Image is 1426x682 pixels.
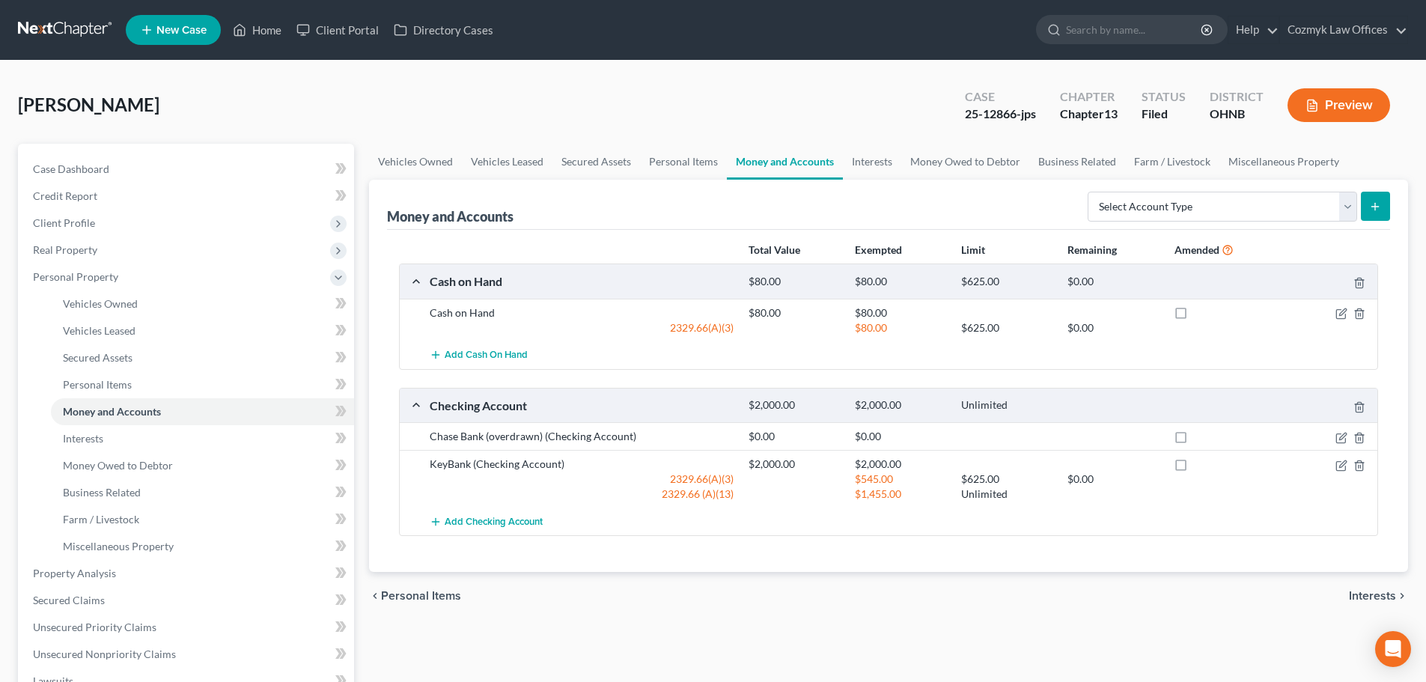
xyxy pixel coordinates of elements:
div: Checking Account [422,398,741,413]
span: [PERSON_NAME] [18,94,159,115]
a: Miscellaneous Property [1219,144,1348,180]
div: Cash on Hand [422,273,741,289]
span: Miscellaneous Property [63,540,174,552]
div: $625.00 [954,472,1060,487]
a: Money Owed to Debtor [51,452,354,479]
a: Money and Accounts [727,144,843,180]
a: Secured Assets [552,144,640,180]
div: $1,455.00 [847,487,954,502]
span: Add Cash on Hand [445,350,528,362]
div: $625.00 [954,275,1060,289]
div: 2329.66(A)(3) [422,320,741,335]
span: Business Related [63,486,141,499]
a: Unsecured Nonpriority Claims [21,641,354,668]
strong: Limit [961,243,985,256]
span: Real Property [33,243,97,256]
button: Add Checking Account [430,508,543,535]
a: Money and Accounts [51,398,354,425]
a: Vehicles Owned [369,144,462,180]
input: Search by name... [1066,16,1203,43]
span: Client Profile [33,216,95,229]
span: Personal Property [33,270,118,283]
div: Chase Bank (overdrawn) (Checking Account) [422,429,741,444]
span: Interests [63,432,103,445]
span: Add Checking Account [445,516,543,528]
a: Case Dashboard [21,156,354,183]
a: Miscellaneous Property [51,533,354,560]
a: Property Analysis [21,560,354,587]
span: Credit Report [33,189,97,202]
a: Cozmyk Law Offices [1280,16,1407,43]
button: Interests chevron_right [1349,590,1408,602]
a: Money Owed to Debtor [901,144,1029,180]
a: Business Related [1029,144,1125,180]
div: Open Intercom Messenger [1375,631,1411,667]
span: Vehicles Owned [63,297,138,310]
div: Unlimited [954,398,1060,412]
div: $0.00 [847,429,954,444]
div: Status [1142,88,1186,106]
div: 2329.66 (A)(13) [422,487,741,502]
a: Farm / Livestock [51,506,354,533]
a: Directory Cases [386,16,501,43]
a: Vehicles Owned [51,290,354,317]
span: New Case [156,25,207,36]
a: Home [225,16,289,43]
div: $0.00 [1060,320,1166,335]
div: Unlimited [954,487,1060,502]
div: Cash on Hand [422,305,741,320]
div: $0.00 [1060,472,1166,487]
button: Add Cash on Hand [430,341,528,369]
div: $2,000.00 [741,398,847,412]
span: Unsecured Priority Claims [33,621,156,633]
div: $625.00 [954,320,1060,335]
div: $80.00 [741,275,847,289]
a: Farm / Livestock [1125,144,1219,180]
strong: Remaining [1067,243,1117,256]
button: Preview [1288,88,1390,122]
span: Unsecured Nonpriority Claims [33,648,176,660]
div: $80.00 [847,305,954,320]
div: Filed [1142,106,1186,123]
div: Money and Accounts [387,207,514,225]
i: chevron_right [1396,590,1408,602]
span: Vehicles Leased [63,324,135,337]
div: OHNB [1210,106,1264,123]
a: Business Related [51,479,354,506]
div: Chapter [1060,106,1118,123]
span: 13 [1104,106,1118,121]
strong: Total Value [749,243,800,256]
span: Interests [1349,590,1396,602]
a: Vehicles Leased [462,144,552,180]
i: chevron_left [369,590,381,602]
a: Secured Claims [21,587,354,614]
span: Money and Accounts [63,405,161,418]
a: Vehicles Leased [51,317,354,344]
a: Secured Assets [51,344,354,371]
strong: Amended [1174,243,1219,256]
span: Personal Items [381,590,461,602]
div: Case [965,88,1036,106]
div: $2,000.00 [847,398,954,412]
span: Case Dashboard [33,162,109,175]
a: Help [1228,16,1279,43]
div: $0.00 [741,429,847,444]
div: Chapter [1060,88,1118,106]
div: $0.00 [1060,275,1166,289]
div: $80.00 [847,320,954,335]
div: $2,000.00 [741,457,847,472]
div: $80.00 [741,305,847,320]
strong: Exempted [855,243,902,256]
div: $80.00 [847,275,954,289]
span: Farm / Livestock [63,513,139,526]
span: Secured Claims [33,594,105,606]
div: 2329.66(A)(3) [422,472,741,487]
span: Secured Assets [63,351,132,364]
div: $2,000.00 [847,457,954,472]
div: $545.00 [847,472,954,487]
span: Property Analysis [33,567,116,579]
button: chevron_left Personal Items [369,590,461,602]
a: Personal Items [51,371,354,398]
a: Interests [843,144,901,180]
div: KeyBank (Checking Account) [422,457,741,472]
